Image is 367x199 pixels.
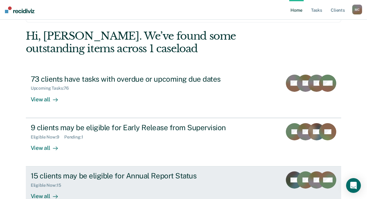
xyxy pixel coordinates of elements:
div: Hi, [PERSON_NAME]. We’ve found some outstanding items across 1 caseload [26,30,278,55]
div: Open Intercom Messenger [346,178,361,193]
img: Recidiviz [5,6,34,13]
div: M C [352,5,362,14]
div: Pending : 1 [64,135,88,140]
div: View all [31,139,65,151]
div: Eligible Now : 9 [31,135,64,140]
div: View all [31,91,65,103]
div: Eligible Now : 15 [31,183,66,188]
a: 9 clients may be eligible for Early Release from SupervisionEligible Now:9Pending:1View all [26,118,341,166]
div: 73 clients have tasks with overdue or upcoming due dates [31,75,247,84]
div: Upcoming Tasks : 76 [31,86,74,91]
button: MC [352,5,362,14]
a: 73 clients have tasks with overdue or upcoming due datesUpcoming Tasks:76View all [26,70,341,118]
div: 9 clients may be eligible for Early Release from Supervision [31,123,247,132]
div: 15 clients may be eligible for Annual Report Status [31,171,247,180]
